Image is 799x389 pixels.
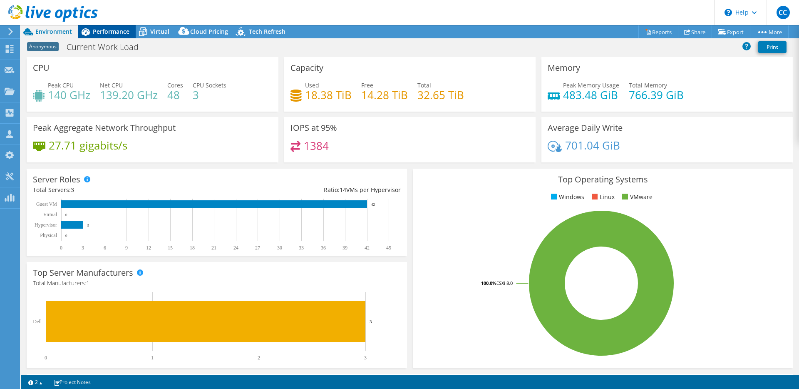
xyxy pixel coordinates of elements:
[299,245,304,251] text: 33
[35,27,72,35] span: Environment
[217,185,401,194] div: Ratio: VMs per Hypervisor
[290,123,337,132] h3: IOPS at 95%
[629,90,684,100] h4: 766.39 GiB
[33,279,401,288] h4: Total Manufacturers:
[93,27,129,35] span: Performance
[35,222,57,228] text: Hypervisor
[419,175,787,184] h3: Top Operating Systems
[549,192,584,202] li: Windows
[305,81,319,89] span: Used
[100,90,158,100] h4: 139.20 GHz
[340,186,346,194] span: 14
[86,279,89,287] span: 1
[750,25,789,38] a: More
[548,63,580,72] h3: Memory
[60,245,62,251] text: 0
[725,9,732,16] svg: \n
[33,185,217,194] div: Total Servers:
[304,141,329,150] h4: 1384
[565,141,620,150] h4: 701.04 GiB
[277,245,282,251] text: 30
[255,245,260,251] text: 27
[146,245,151,251] text: 12
[563,81,619,89] span: Peak Memory Usage
[167,81,183,89] span: Cores
[305,90,352,100] h4: 18.38 TiB
[65,213,67,217] text: 0
[342,245,347,251] text: 39
[361,81,373,89] span: Free
[678,25,712,38] a: Share
[33,319,42,324] text: Dell
[104,245,106,251] text: 6
[233,245,238,251] text: 24
[371,202,375,207] text: 42
[481,280,496,286] tspan: 100.0%
[33,268,133,277] h3: Top Server Manufacturers
[629,81,667,89] span: Total Memory
[370,319,372,324] text: 3
[417,81,431,89] span: Total
[168,245,173,251] text: 15
[211,245,216,251] text: 21
[758,41,787,53] a: Print
[48,90,90,100] h4: 140 GHz
[33,175,80,184] h3: Server Roles
[290,63,323,72] h3: Capacity
[82,245,84,251] text: 3
[496,280,513,286] tspan: ESXi 8.0
[87,223,89,227] text: 3
[258,355,260,361] text: 2
[638,25,678,38] a: Reports
[45,355,47,361] text: 0
[563,90,619,100] h4: 483.48 GiB
[249,27,285,35] span: Tech Refresh
[65,234,67,238] text: 0
[33,63,50,72] h3: CPU
[190,27,228,35] span: Cloud Pricing
[49,141,127,150] h4: 27.71 gigabits/s
[548,123,623,132] h3: Average Daily Write
[48,377,97,387] a: Project Notes
[33,123,176,132] h3: Peak Aggregate Network Throughput
[48,81,74,89] span: Peak CPU
[151,355,154,361] text: 1
[361,90,408,100] h4: 14.28 TiB
[125,245,128,251] text: 9
[386,245,391,251] text: 45
[36,201,57,207] text: Guest VM
[365,245,370,251] text: 42
[190,245,195,251] text: 18
[22,377,48,387] a: 2
[71,186,74,194] span: 3
[167,90,183,100] h4: 48
[364,355,367,361] text: 3
[40,232,57,238] text: Physical
[100,81,123,89] span: Net CPU
[27,42,59,51] span: Anonymous
[417,90,464,100] h4: 32.65 TiB
[777,6,790,19] span: CC
[590,192,615,202] li: Linux
[43,212,57,217] text: Virtual
[63,42,151,52] h1: Current Work Load
[150,27,169,35] span: Virtual
[712,25,750,38] a: Export
[193,81,226,89] span: CPU Sockets
[321,245,326,251] text: 36
[620,192,653,202] li: VMware
[193,90,226,100] h4: 3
